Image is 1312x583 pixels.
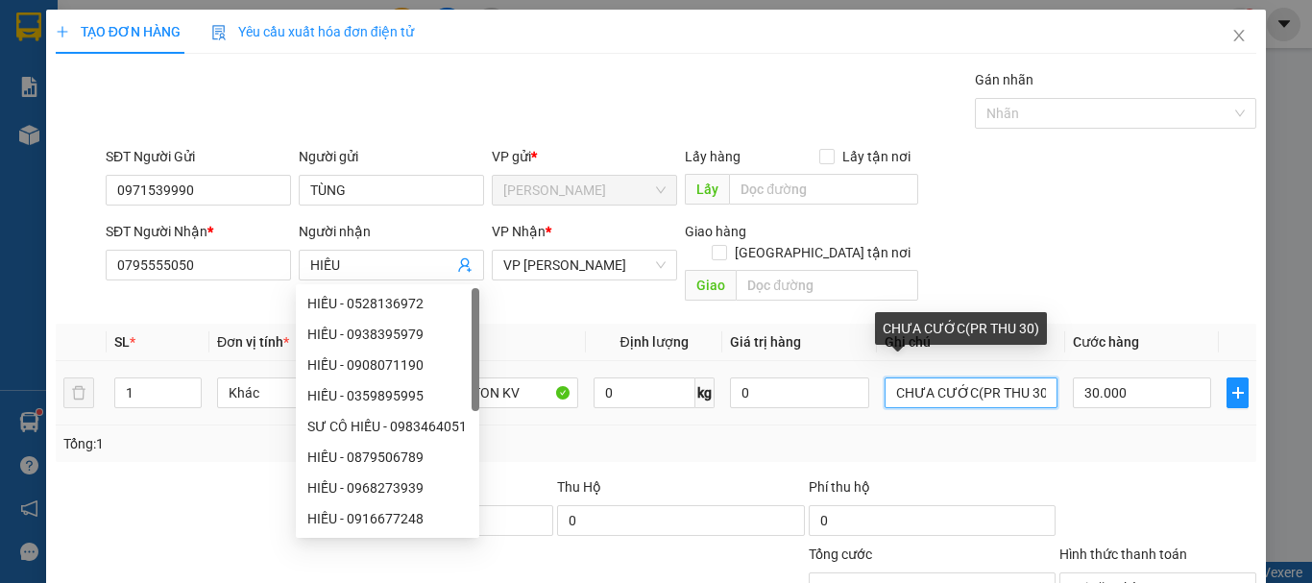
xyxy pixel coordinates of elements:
[16,60,170,83] div: KHANG
[299,221,484,242] div: Người nhận
[503,251,666,279] span: VP Phan Rang
[16,83,170,109] div: 0902566866
[307,324,468,345] div: HIẾU - 0938395979
[56,25,69,38] span: plus
[296,473,479,503] div: HIẾU - 0968273939
[307,508,468,529] div: HIẾU - 0916677248
[106,221,291,242] div: SĐT Người Nhận
[503,176,666,205] span: Hồ Chí Minh
[1227,377,1249,408] button: plus
[183,62,338,109] div: HẢI DƯƠNG HỌC
[211,25,227,40] img: icon
[492,146,677,167] div: VP gửi
[183,109,338,135] div: 0343008787
[63,433,508,454] div: Tổng: 1
[1059,547,1187,562] label: Hình thức thanh toán
[211,24,414,39] span: Yêu cầu xuất hóa đơn điện tử
[730,377,868,408] input: 0
[885,377,1057,408] input: Ghi Chú
[183,18,230,38] span: Nhận:
[685,224,746,239] span: Giao hàng
[1231,28,1247,43] span: close
[1073,334,1139,350] span: Cước hàng
[405,377,578,408] input: VD: Bàn, Ghế
[307,354,468,376] div: HIẾU - 0908071190
[296,319,479,350] div: HIẾU - 0938395979
[730,334,801,350] span: Giá trị hàng
[296,411,479,442] div: SƯ CÔ HIẾU - 0983464051
[307,447,468,468] div: HIẾU - 0879506789
[229,378,378,407] span: Khác
[16,16,170,60] div: [PERSON_NAME]
[809,476,1056,505] div: Phí thu hộ
[217,334,289,350] span: Đơn vị tính
[106,146,291,167] div: SĐT Người Gửi
[1212,10,1266,63] button: Close
[296,350,479,380] div: HIẾU - 0908071190
[685,174,729,205] span: Lấy
[63,377,94,408] button: delete
[16,16,46,36] span: Gửi:
[296,503,479,534] div: HIẾU - 0916677248
[809,547,872,562] span: Tổng cước
[183,16,338,62] div: VP [PERSON_NAME]
[736,270,918,301] input: Dọc đường
[492,224,546,239] span: VP Nhận
[296,380,479,411] div: HIẾU - 0359895995
[457,257,473,273] span: user-add
[835,146,918,167] span: Lấy tận nơi
[307,416,468,437] div: SƯ CÔ HIẾU - 0983464051
[557,479,601,495] span: Thu Hộ
[296,442,479,473] div: HIẾU - 0879506789
[685,149,741,164] span: Lấy hàng
[307,477,468,498] div: HIẾU - 0968273939
[307,293,468,314] div: HIẾU - 0528136972
[1227,385,1248,401] span: plus
[975,72,1033,87] label: Gán nhãn
[114,334,130,350] span: SL
[296,288,479,319] div: HIẾU - 0528136972
[729,174,918,205] input: Dọc đường
[727,242,918,263] span: [GEOGRAPHIC_DATA] tận nơi
[875,312,1047,345] div: CHƯA CƯỚC(PR THU 30)
[299,146,484,167] div: Người gửi
[307,385,468,406] div: HIẾU - 0359895995
[56,24,181,39] span: TẠO ĐƠN HÀNG
[620,334,688,350] span: Định lượng
[685,270,736,301] span: Giao
[695,377,715,408] span: kg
